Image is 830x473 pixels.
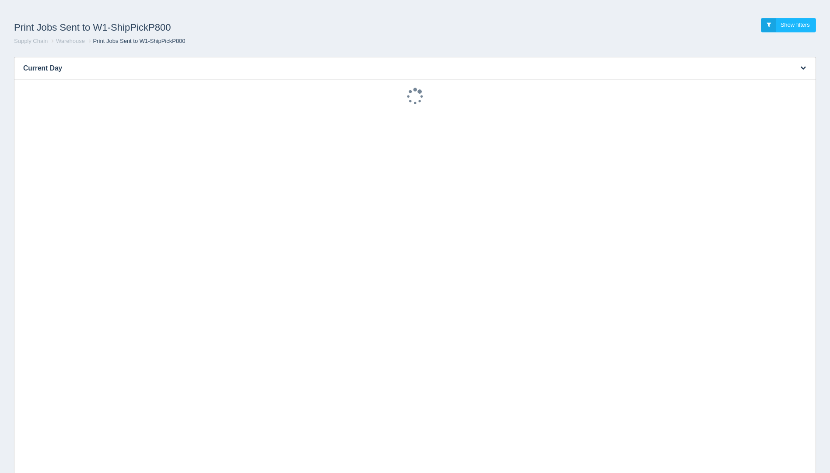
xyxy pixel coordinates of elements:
[56,38,85,44] a: Warehouse
[87,37,186,46] li: Print Jobs Sent to W1-ShipPickP800
[761,18,816,32] a: Show filters
[14,57,789,79] h3: Current Day
[781,21,810,28] span: Show filters
[14,18,415,37] h1: Print Jobs Sent to W1-ShipPickP800
[14,38,48,44] a: Supply Chain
